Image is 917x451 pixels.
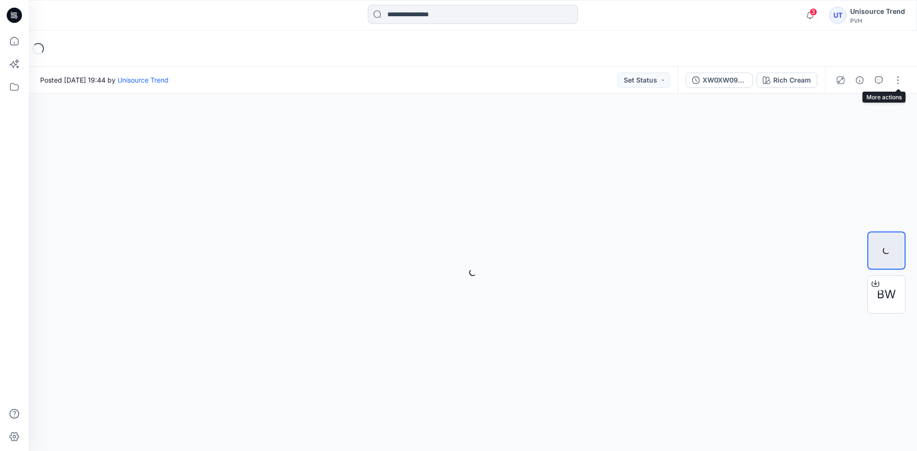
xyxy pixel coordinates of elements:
[773,75,811,85] div: Rich Cream
[757,73,817,88] button: Rich Cream
[850,17,905,24] div: PVH
[852,73,867,88] button: Details
[40,75,169,85] span: Posted [DATE] 19:44 by
[686,73,753,88] button: XW0XW09879 - W H APPLIQUE TEE_proto
[850,6,905,17] div: Unisource Trend
[117,76,169,84] a: Unisource Trend
[810,8,817,16] span: 3
[829,7,846,24] div: UT
[703,75,746,85] div: XW0XW09879 - W H APPLIQUE TEE_proto
[877,286,896,303] span: BW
